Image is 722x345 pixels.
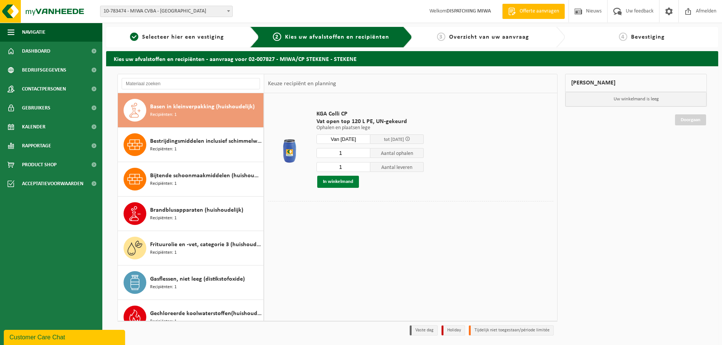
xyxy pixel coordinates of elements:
span: Recipiënten: 1 [150,249,177,256]
a: Doorgaan [675,114,706,125]
span: Bevestiging [631,34,665,40]
span: Kalender [22,117,45,136]
span: Bijtende schoonmaakmiddelen (huishoudelijk) [150,171,262,180]
span: tot [DATE] [384,137,404,142]
div: [PERSON_NAME] [565,74,707,92]
span: Recipiënten: 1 [150,284,177,291]
p: Ophalen en plaatsen lege [316,125,424,131]
span: Dashboard [22,42,50,61]
li: Vaste dag [410,325,438,336]
span: 1 [130,33,138,41]
a: 1Selecteer hier een vestiging [110,33,244,42]
div: Keuze recipiënt en planning [264,74,340,93]
span: Vat open top 120 L PE, UN-gekeurd [316,118,424,125]
p: Uw winkelmand is leeg [565,92,706,106]
span: Gebruikers [22,98,50,117]
a: Offerte aanvragen [502,4,565,19]
span: Recipiënten: 1 [150,318,177,325]
strong: DISPATCHING MIWA [446,8,491,14]
span: KGA Colli CP [316,110,424,118]
span: Recipiënten: 1 [150,180,177,187]
span: Recipiënten: 1 [150,215,177,222]
span: Offerte aanvragen [518,8,561,15]
li: Holiday [442,325,465,336]
span: Recipiënten: 1 [150,146,177,153]
button: Bijtende schoonmaakmiddelen (huishoudelijk) Recipiënten: 1 [118,162,264,197]
span: Aantal leveren [370,162,424,172]
span: Product Shop [22,155,56,174]
span: 3 [437,33,445,41]
input: Materiaal zoeken [122,78,260,89]
h2: Kies uw afvalstoffen en recipiënten - aanvraag voor 02-007827 - MIWA/CP STEKENE - STEKENE [106,51,718,66]
span: 2 [273,33,281,41]
span: Kies uw afvalstoffen en recipiënten [285,34,389,40]
span: Rapportage [22,136,51,155]
span: Acceptatievoorwaarden [22,174,83,193]
button: Gasflessen, niet leeg (distikstofoxide) Recipiënten: 1 [118,265,264,300]
span: Selecteer hier een vestiging [142,34,224,40]
span: Overzicht van uw aanvraag [449,34,529,40]
span: Aantal ophalen [370,148,424,158]
button: Gechloreerde koolwaterstoffen(huishoudelijk) Recipiënten: 1 [118,300,264,334]
span: 10-783474 - MIWA CVBA - SINT-NIKLAAS [100,6,233,17]
span: 4 [619,33,627,41]
span: Frituurolie en -vet, categorie 3 (huishoudelijk) (ongeschikt voor vergisting) [150,240,262,249]
span: Contactpersonen [22,80,66,98]
span: Brandblusapparaten (huishoudelijk) [150,206,243,215]
iframe: chat widget [4,328,127,345]
button: Frituurolie en -vet, categorie 3 (huishoudelijk) (ongeschikt voor vergisting) Recipiënten: 1 [118,231,264,265]
span: Gasflessen, niet leeg (distikstofoxide) [150,275,245,284]
li: Tijdelijk niet toegestaan/période limitée [469,325,554,336]
button: Bestrijdingsmiddelen inclusief schimmelwerende beschermingsmiddelen (huishoudelijk) Recipiënten: 1 [118,128,264,162]
span: Recipiënten: 1 [150,111,177,119]
button: In winkelmand [317,176,359,188]
span: 10-783474 - MIWA CVBA - SINT-NIKLAAS [100,6,232,17]
input: Selecteer datum [316,134,370,144]
span: Navigatie [22,23,45,42]
button: Basen in kleinverpakking (huishoudelijk) Recipiënten: 1 [118,93,264,128]
span: Gechloreerde koolwaterstoffen(huishoudelijk) [150,309,262,318]
span: Basen in kleinverpakking (huishoudelijk) [150,102,255,111]
button: Brandblusapparaten (huishoudelijk) Recipiënten: 1 [118,197,264,231]
span: Bedrijfsgegevens [22,61,66,80]
span: Bestrijdingsmiddelen inclusief schimmelwerende beschermingsmiddelen (huishoudelijk) [150,137,262,146]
